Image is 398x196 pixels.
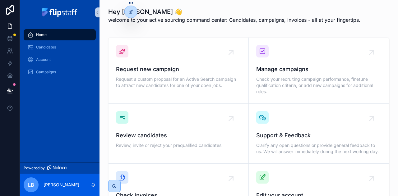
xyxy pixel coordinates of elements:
[116,131,241,140] span: Review candidates
[256,76,382,95] span: Check your recruiting campaign performance, finetune qualification criteria, or add new campaigns...
[24,42,96,53] a: Candidates
[42,8,77,17] img: App logo
[36,45,56,50] span: Candidates
[20,162,99,174] a: Powered by
[256,142,382,155] span: Clarify any open questions or provide general feedback to us. We will answer immediately during t...
[109,38,249,104] a: Request new campaignRequest a custom proposal for an Active Search campaign to attract new candid...
[256,65,382,74] span: Manage campaigns
[36,32,47,37] span: Home
[116,142,241,148] span: Review, invite or reject your prequalified candidates.
[20,25,99,86] div: scrollable content
[28,181,34,189] span: LB
[108,7,360,16] h1: Hey [PERSON_NAME] 👋
[24,54,96,65] a: Account
[24,66,96,78] a: Campaigns
[36,70,56,75] span: Campaigns
[249,38,389,104] a: Manage campaignsCheck your recruiting campaign performance, finetune qualification criteria, or a...
[249,104,389,164] a: Support & FeedbackClarify any open questions or provide general feedback to us. We will answer im...
[109,104,249,164] a: Review candidatesReview, invite or reject your prequalified candidates.
[24,166,45,171] span: Powered by
[256,131,382,140] span: Support & Feedback
[116,76,241,89] span: Request a custom proposal for an Active Search campaign to attract new candidates for one of your...
[116,65,241,74] span: Request new campaign
[36,57,51,62] span: Account
[24,29,96,40] a: Home
[108,16,360,24] p: welcome to your active sourcing command center: Candidates, campaigns, invoices - all at your fin...
[44,182,79,188] p: [PERSON_NAME]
